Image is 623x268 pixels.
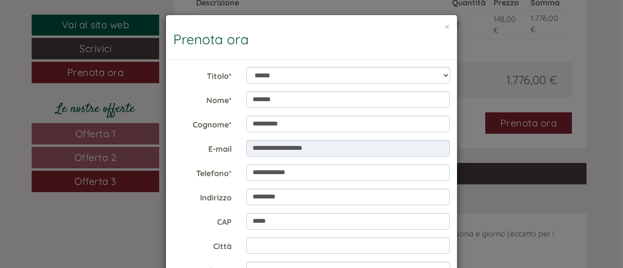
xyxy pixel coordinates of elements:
[166,140,239,155] label: E-mail
[166,91,239,106] label: Nome*
[173,32,450,47] h3: Prenota ora
[166,116,239,130] label: Cognome*
[444,21,450,32] button: ×
[15,47,154,54] small: 10:20
[166,189,239,203] label: Indirizzo
[166,213,239,228] label: CAP
[166,237,239,252] label: Città
[166,164,239,179] label: Telefono*
[166,67,239,82] label: Titolo*
[165,7,220,24] div: mercoledì
[15,28,154,36] div: Hotel Weisses Lamm
[7,26,159,56] div: Buon giorno, come possiamo aiutarla?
